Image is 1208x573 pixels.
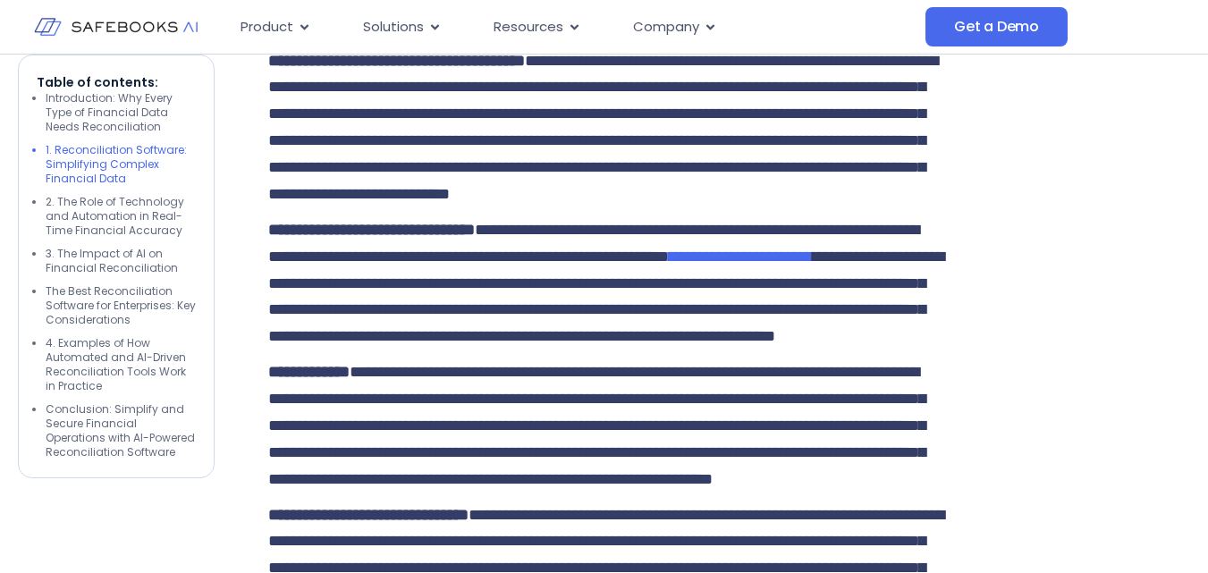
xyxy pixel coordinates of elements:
[46,144,196,187] li: 1. Reconciliation Software: Simplifying Complex Financial Data
[37,74,196,92] p: Table of contents:
[226,10,925,45] nav: Menu
[46,285,196,328] li: The Best Reconciliation Software for Enterprises: Key Considerations
[241,17,293,38] span: Product
[633,17,699,38] span: Company
[46,196,196,239] li: 2. The Role of Technology and Automation in Real-Time Financial Accuracy
[494,17,563,38] span: Resources
[925,7,1068,46] a: Get a Demo
[46,248,196,276] li: 3. The Impact of AI on Financial Reconciliation
[363,17,424,38] span: Solutions
[226,10,925,45] div: Menu Toggle
[46,403,196,460] li: Conclusion: Simplify and Secure Financial Operations with AI-Powered Reconciliation Software
[46,92,196,135] li: Introduction: Why Every Type of Financial Data Needs Reconciliation
[954,18,1039,36] span: Get a Demo
[46,337,196,394] li: 4. Examples of How Automated and AI-Driven Reconciliation Tools Work in Practice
